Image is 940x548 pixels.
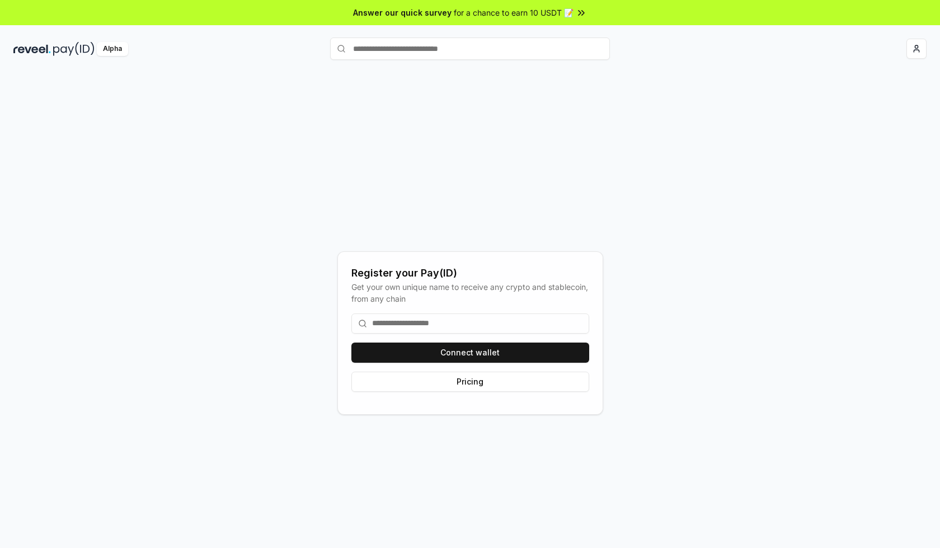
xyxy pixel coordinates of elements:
[97,42,128,56] div: Alpha
[351,372,589,392] button: Pricing
[454,7,574,18] span: for a chance to earn 10 USDT 📝
[351,281,589,305] div: Get your own unique name to receive any crypto and stablecoin, from any chain
[53,42,95,56] img: pay_id
[351,265,589,281] div: Register your Pay(ID)
[353,7,452,18] span: Answer our quick survey
[351,343,589,363] button: Connect wallet
[13,42,51,56] img: reveel_dark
